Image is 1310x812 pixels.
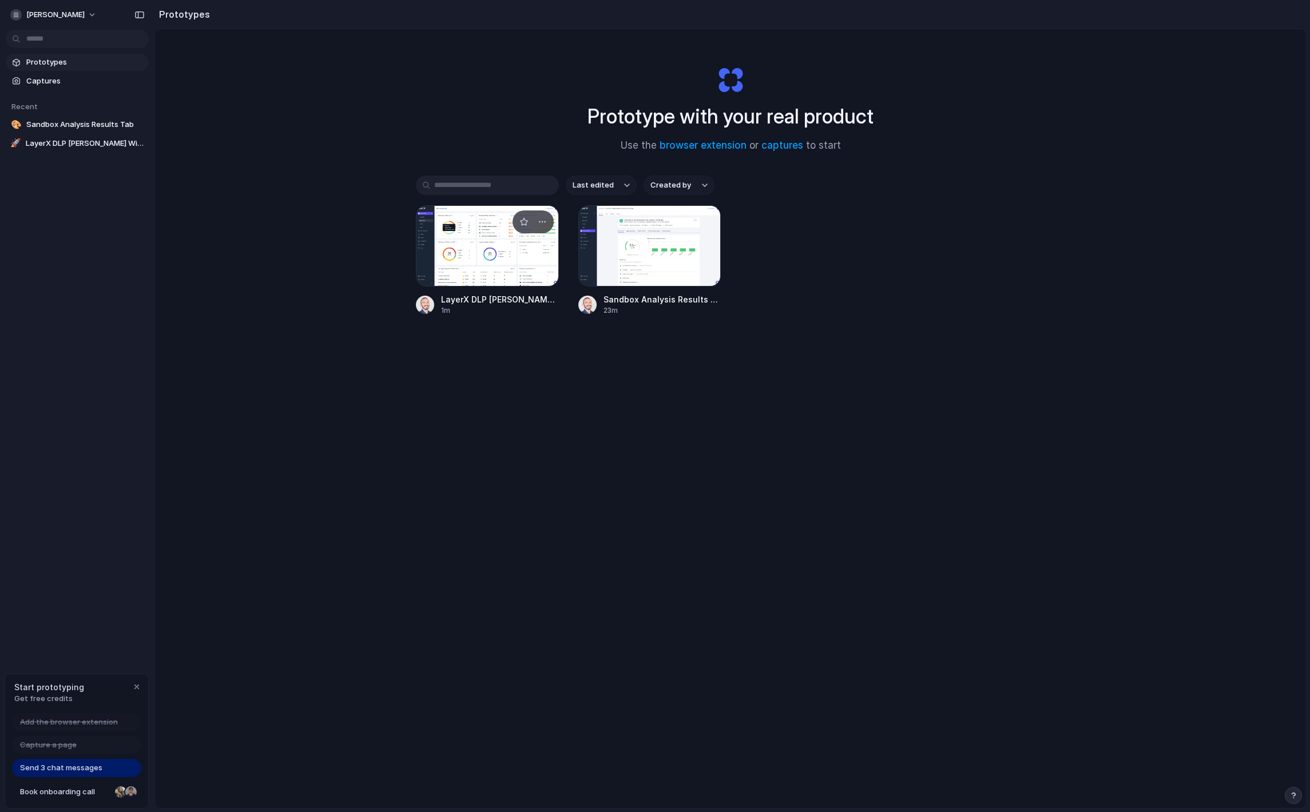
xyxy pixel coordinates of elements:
button: [PERSON_NAME] [6,6,102,24]
span: Book onboarding call [20,786,110,798]
span: Sandbox Analysis Results Tab [26,119,144,130]
span: Sandbox Analysis Results Tab [604,293,721,305]
a: Book onboarding call [12,783,141,801]
span: Add the browser extension [20,717,118,728]
span: Send 3 chat messages [20,762,102,774]
span: LayerX DLP [PERSON_NAME] Widget [441,293,559,305]
span: LayerX DLP [PERSON_NAME] Widget [26,138,144,149]
span: Start prototyping [14,681,84,693]
span: Recent [11,102,38,111]
div: 1m [441,305,559,316]
div: Christian Iacullo [124,785,138,799]
div: 23m [604,305,721,316]
span: Captures [26,75,144,87]
span: [PERSON_NAME] [26,9,85,21]
a: browser extension [660,140,747,151]
span: Capture a page [20,739,77,751]
span: Prototypes [26,57,144,68]
a: Prototypes [6,54,149,71]
div: 🎨 [10,119,22,130]
div: 🚀 [10,138,21,149]
a: Captures [6,73,149,90]
a: Sandbox Analysis Results TabSandbox Analysis Results Tab23m [578,205,721,316]
button: Created by [644,176,714,195]
span: Get free credits [14,693,84,704]
h2: Prototypes [154,7,210,21]
a: 🎨Sandbox Analysis Results Tab [6,116,149,133]
a: LayerX DLP Sankey WidgetLayerX DLP [PERSON_NAME] Widget1m [416,205,559,316]
a: captures [761,140,803,151]
button: Last edited [566,176,637,195]
div: Nicole Kubica [114,785,128,799]
span: Use the or to start [621,138,841,153]
a: 🚀LayerX DLP [PERSON_NAME] Widget [6,135,149,152]
span: Last edited [573,180,614,191]
h1: Prototype with your real product [587,101,874,132]
span: Created by [650,180,691,191]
